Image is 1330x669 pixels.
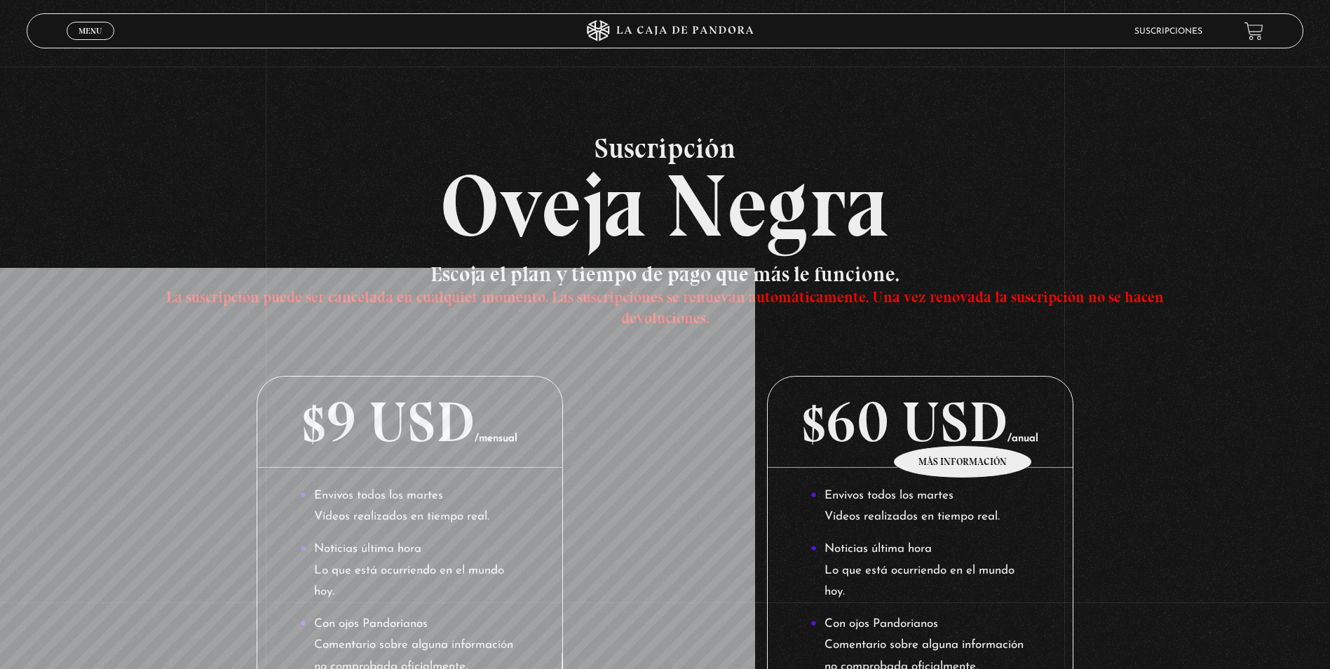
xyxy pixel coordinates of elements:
[257,377,562,468] p: $9 USD
[1007,433,1038,444] span: /anual
[79,27,102,35] span: Menu
[810,485,1030,528] li: Envivos todos los martes Videos realizados en tiempo real.
[74,39,107,48] span: Cerrar
[1134,27,1202,36] a: Suscripciones
[27,134,1303,162] span: Suscripción
[154,264,1176,327] h3: Escoja el plan y tiempo de pago que más le funcione.
[166,288,1164,327] span: La suscripción puede ser cancelada en cualquier momento. Las suscripciones se renuevan automática...
[475,433,517,444] span: /mensual
[300,485,520,528] li: Envivos todos los martes Videos realizados en tiempo real.
[300,539,520,603] li: Noticias última hora Lo que está ocurriendo en el mundo hoy.
[810,539,1030,603] li: Noticias última hora Lo que está ocurriendo en el mundo hoy.
[27,134,1303,250] h2: Oveja Negra
[768,377,1073,468] p: $60 USD
[1244,22,1263,41] a: View your shopping cart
